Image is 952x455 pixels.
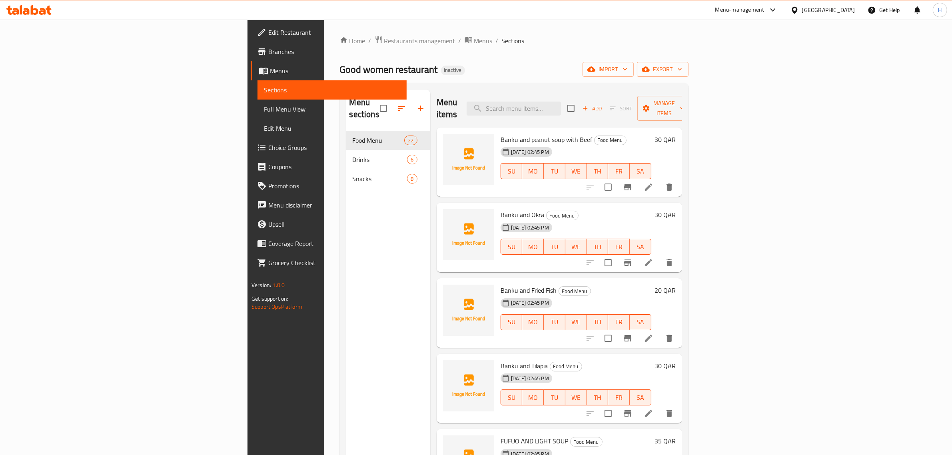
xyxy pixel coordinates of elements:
span: FR [611,166,627,177]
a: Upsell [251,215,407,234]
button: FR [608,389,630,405]
img: Banku and Fried Fish [443,285,494,336]
span: Good women restaurant [340,60,438,78]
button: SU [501,389,523,405]
button: Add [579,102,605,115]
span: Snacks [353,174,407,184]
span: Food Menu [595,136,626,145]
button: TU [544,389,565,405]
a: Edit menu item [644,409,653,418]
span: Banku and Fried Fish [501,284,557,296]
a: Restaurants management [375,36,455,46]
span: TU [547,316,562,328]
div: items [407,174,417,184]
div: Inactive [441,66,465,75]
span: Menus [270,66,400,76]
button: MO [522,239,544,255]
span: WE [569,316,584,328]
span: Sort sections [392,99,411,118]
span: Menu disclaimer [268,200,400,210]
button: FR [608,239,630,255]
a: Choice Groups [251,138,407,157]
button: delete [660,329,679,348]
button: Branch-specific-item [618,178,637,197]
span: [DATE] 02:45 PM [508,224,552,231]
button: WE [565,314,587,330]
a: Edit menu item [644,258,653,267]
span: Promotions [268,181,400,191]
span: Select to update [600,405,617,422]
button: Add section [411,99,430,118]
span: Restaurants management [384,36,455,46]
button: SA [630,239,651,255]
img: Banku and Okra [443,209,494,260]
span: TU [547,166,562,177]
span: Version: [251,280,271,290]
span: TU [547,392,562,403]
span: Get support on: [251,293,288,304]
span: [DATE] 02:45 PM [508,375,552,382]
span: H [938,6,942,14]
span: Banku and peanut soup with Beef [501,134,593,146]
span: Banku and Tilapia [501,360,548,372]
li: / [459,36,461,46]
button: Branch-specific-item [618,404,637,423]
span: SA [633,166,648,177]
a: Edit Menu [257,119,407,138]
a: Branches [251,42,407,61]
button: TH [587,163,609,179]
div: Food Menu [594,136,627,145]
span: Edit Menu [264,124,400,133]
span: Branches [268,47,400,56]
span: MO [525,241,541,253]
span: TH [590,241,605,253]
button: import [583,62,634,77]
button: SU [501,163,523,179]
span: Coupons [268,162,400,172]
button: WE [565,239,587,255]
div: [GEOGRAPHIC_DATA] [802,6,855,14]
span: SU [504,316,519,328]
span: import [589,64,627,74]
button: SA [630,163,651,179]
h6: 35 QAR [655,435,676,447]
a: Sections [257,80,407,100]
div: Menu-management [715,5,764,15]
input: search [467,102,561,116]
span: SA [633,316,648,328]
span: FR [611,241,627,253]
span: Upsell [268,220,400,229]
span: TU [547,241,562,253]
div: items [407,155,417,164]
span: Select to update [600,254,617,271]
div: Food Menu [550,362,582,371]
span: [DATE] 02:45 PM [508,148,552,156]
a: Coupons [251,157,407,176]
span: export [643,64,682,74]
li: / [496,36,499,46]
button: TH [587,239,609,255]
span: Food Menu [559,287,591,296]
span: SU [504,166,519,177]
button: delete [660,178,679,197]
a: Menus [465,36,493,46]
span: Full Menu View [264,104,400,114]
div: Food Menu [570,437,603,447]
div: Drinks6 [346,150,430,169]
span: Add [581,104,603,113]
span: Food Menu [550,362,582,371]
a: Menu disclaimer [251,196,407,215]
span: Food Menu [571,437,602,447]
span: SA [633,241,648,253]
span: Sections [264,85,400,95]
span: TH [590,166,605,177]
a: Promotions [251,176,407,196]
span: 8 [407,175,417,183]
span: Food Menu [547,211,578,220]
button: WE [565,389,587,405]
button: Branch-specific-item [618,329,637,348]
span: Sections [502,36,525,46]
div: items [404,136,417,145]
a: Support.OpsPlatform [251,301,302,312]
